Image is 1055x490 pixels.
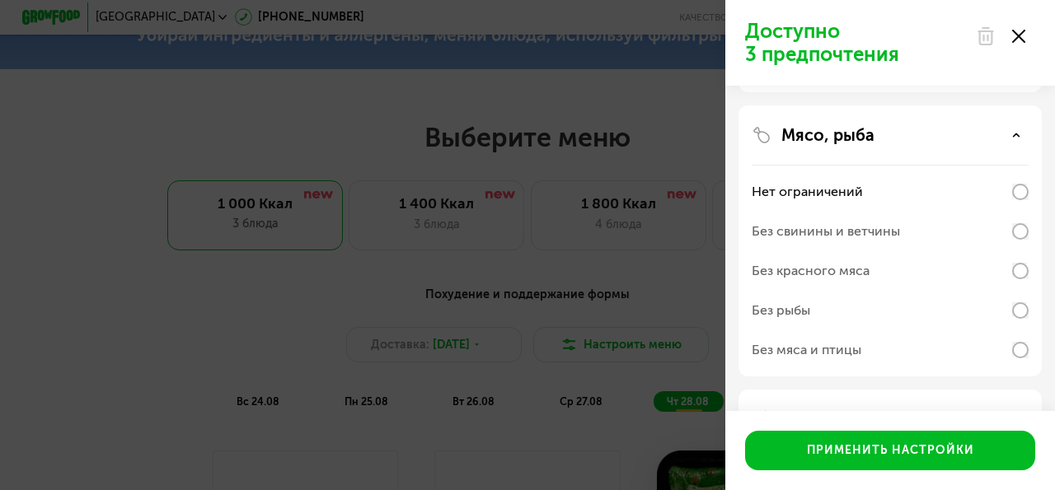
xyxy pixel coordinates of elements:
[781,125,874,145] p: Мясо, рыба
[807,442,974,459] div: Применить настройки
[752,340,861,360] div: Без мяса и птицы
[781,409,940,429] p: Овощи, лук, чеснок
[752,301,810,320] div: Без рыбы
[752,261,870,281] div: Без красного мяса
[745,431,1035,470] button: Применить настройки
[752,182,863,202] div: Нет ограничений
[752,222,900,241] div: Без свинины и ветчины
[745,20,966,66] p: Доступно 3 предпочтения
